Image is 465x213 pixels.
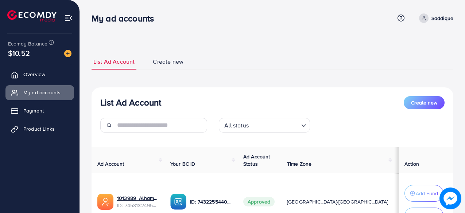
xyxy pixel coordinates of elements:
[287,160,311,167] span: Time Zone
[416,13,453,23] a: Saddique
[117,194,159,202] a: 1013989_Alhamdulillah_1735317642286
[64,14,73,22] img: menu
[7,10,57,21] img: logo
[64,50,71,57] img: image
[404,185,443,202] button: Add Fund
[5,67,74,82] a: Overview
[153,58,183,66] span: Create new
[243,153,270,167] span: Ad Account Status
[223,120,250,131] span: All status
[404,96,445,109] button: Create new
[170,194,186,210] img: ic-ba-acc.ded83a64.svg
[97,194,113,210] img: ic-ads-acc.e4c84228.svg
[190,197,232,206] p: ID: 7432255440681041937
[8,48,30,58] span: $10.52
[5,103,74,118] a: Payment
[117,202,159,209] span: ID: 7453132495568388113
[416,189,438,198] p: Add Fund
[219,118,310,133] div: Search for option
[287,198,388,205] span: [GEOGRAPHIC_DATA]/[GEOGRAPHIC_DATA]
[411,99,437,106] span: Create new
[243,197,275,206] span: Approved
[251,119,298,131] input: Search for option
[23,89,61,96] span: My ad accounts
[92,13,160,24] h3: My ad accounts
[5,85,74,100] a: My ad accounts
[117,194,159,209] div: <span class='underline'>1013989_Alhamdulillah_1735317642286</span></br>7453132495568388113
[431,14,453,23] p: Saddique
[404,160,419,167] span: Action
[8,40,47,47] span: Ecomdy Balance
[439,188,461,209] img: image
[23,71,45,78] span: Overview
[97,160,124,167] span: Ad Account
[23,125,55,133] span: Product Links
[170,160,195,167] span: Your BC ID
[100,97,161,108] h3: List Ad Account
[23,107,44,114] span: Payment
[5,122,74,136] a: Product Links
[93,58,135,66] span: List Ad Account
